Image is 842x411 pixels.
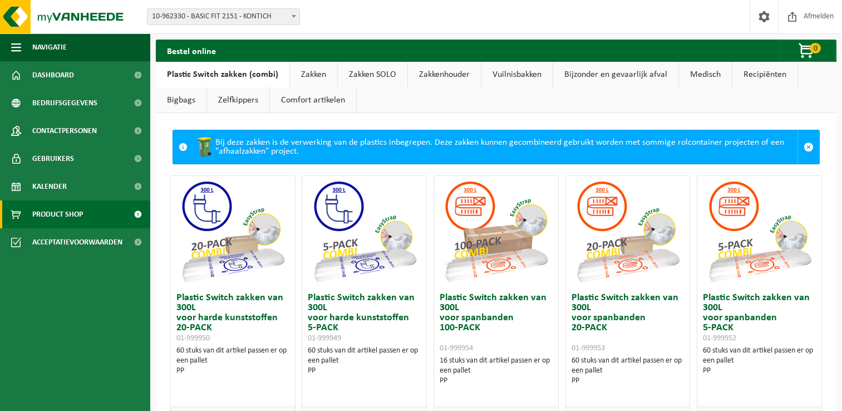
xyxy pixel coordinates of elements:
[176,366,289,376] div: PP
[156,62,289,87] a: Plastic Switch zakken (combi)
[797,130,819,164] a: Sluit melding
[32,145,74,173] span: Gebruikers
[440,176,552,287] img: 01-999954
[703,366,816,376] div: PP
[207,87,269,113] a: Zelfkippers
[193,136,215,158] img: WB-0240-HPE-GN-50.png
[703,334,736,342] span: 01-999952
[481,62,553,87] a: Vuilnisbakken
[32,89,97,117] span: Bedrijfsgegevens
[572,356,685,386] div: 60 stuks van dit artikel passen er op een pallet
[309,176,420,287] img: 01-999949
[176,293,289,343] h3: Plastic Switch zakken van 300L voor harde kunststoffen 20-PACK
[156,40,227,61] h2: Bestel online
[440,356,553,386] div: 16 stuks van dit artikel passen er op een pallet
[732,62,797,87] a: Recipiënten
[440,344,473,353] span: 01-999954
[440,376,553,386] div: PP
[308,366,421,376] div: PP
[193,130,797,164] div: Bij deze zakken is de verwerking van de plastics inbegrepen. Deze zakken kunnen gecombineerd gebr...
[572,176,683,287] img: 01-999953
[32,61,74,89] span: Dashboard
[32,33,67,61] span: Navigatie
[553,62,678,87] a: Bijzonder en gevaarlijk afval
[408,62,481,87] a: Zakkenhouder
[32,117,97,145] span: Contactpersonen
[270,87,356,113] a: Comfort artikelen
[176,334,210,342] span: 01-999950
[780,40,835,62] button: 0
[32,200,83,228] span: Product Shop
[156,87,206,113] a: Bigbags
[177,176,288,287] img: 01-999950
[147,9,299,25] span: 10-962330 - BASIC FIT 2151 - KONTICH
[440,293,553,353] h3: Plastic Switch zakken van 300L voor spanbanden 100-PACK
[572,376,685,386] div: PP
[679,62,732,87] a: Medisch
[147,8,300,25] span: 10-962330 - BASIC FIT 2151 - KONTICH
[810,43,821,53] span: 0
[703,346,816,376] div: 60 stuks van dit artikel passen er op een pallet
[704,176,815,287] img: 01-999952
[572,344,605,353] span: 01-999953
[176,346,289,376] div: 60 stuks van dit artikel passen er op een pallet
[308,293,421,343] h3: Plastic Switch zakken van 300L voor harde kunststoffen 5-PACK
[308,334,341,342] span: 01-999949
[308,346,421,376] div: 60 stuks van dit artikel passen er op een pallet
[290,62,337,87] a: Zakken
[32,173,67,200] span: Kalender
[572,293,685,353] h3: Plastic Switch zakken van 300L voor spanbanden 20-PACK
[32,228,122,256] span: Acceptatievoorwaarden
[338,62,407,87] a: Zakken SOLO
[703,293,816,343] h3: Plastic Switch zakken van 300L voor spanbanden 5-PACK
